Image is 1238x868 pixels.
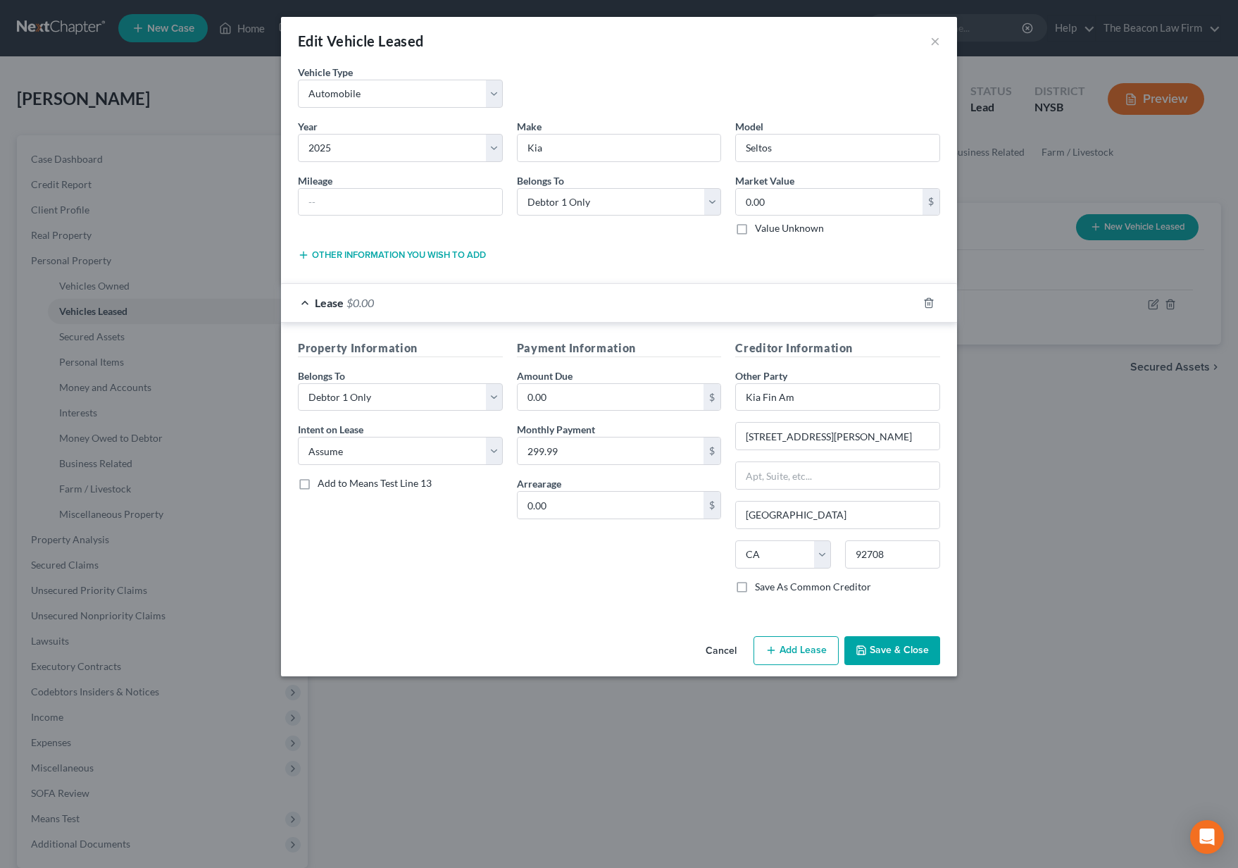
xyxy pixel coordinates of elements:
[923,189,939,216] div: $
[1190,820,1224,854] div: Open Intercom Messenger
[298,422,363,437] label: Intent on Lease
[736,502,939,528] input: Enter city...
[518,438,704,464] input: 0.00
[754,636,839,666] button: Add Lease
[736,423,939,449] input: Enter address...
[298,66,353,78] span: Vehicle Type
[704,438,720,464] div: $
[844,636,940,666] button: Save & Close
[518,384,704,411] input: 0.00
[704,492,720,519] div: $
[518,492,704,519] input: 0.00
[315,296,344,309] span: Lease
[755,580,871,594] label: Save As Common Creditor
[735,340,940,357] h5: Creditor Information
[517,368,573,383] label: Amount Due
[517,476,561,491] label: Arrearage
[736,135,939,161] input: ex. Altima
[517,422,595,437] label: Monthly Payment
[735,370,787,382] span: Other Party
[930,32,940,49] button: ×
[735,120,763,132] span: Model
[299,189,502,216] input: --
[298,249,486,261] button: Other information you wish to add
[517,340,722,357] h5: Payment Information
[704,384,720,411] div: $
[318,477,432,489] span: Add to Means Test Line 13
[298,340,503,357] h5: Property Information
[346,296,374,309] span: $0.00
[298,31,424,51] div: Edit Vehicle Leased
[845,540,940,569] input: Enter zip..
[735,173,794,188] label: Market Value
[298,120,318,132] span: Year
[298,173,332,188] label: Mileage
[735,383,940,411] input: Search creditor by name...
[736,189,923,216] input: 0.00
[517,175,564,187] span: Belongs To
[298,370,345,382] span: Belongs To
[736,462,939,489] input: Apt, Suite, etc...
[694,638,748,666] button: Cancel
[755,221,824,235] label: Value Unknown
[518,135,721,161] input: ex. Nissan
[517,120,542,132] span: Make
